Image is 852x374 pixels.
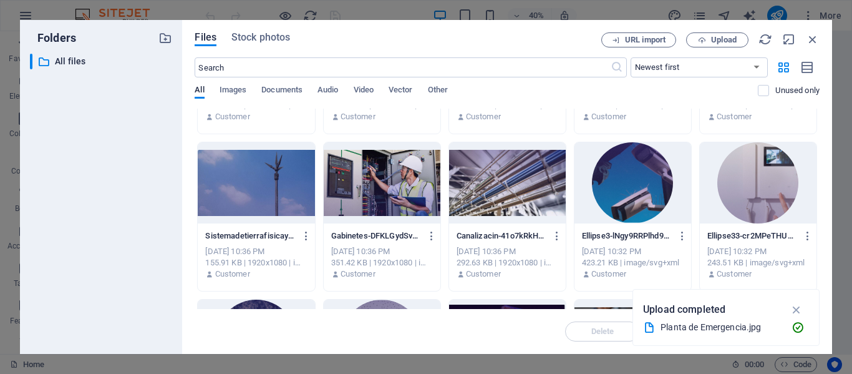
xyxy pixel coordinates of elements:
[55,54,150,69] p: All files
[331,230,422,242] p: Gabinetes-DFKLGydSvvn6pbWK3wZSBw.jpg
[195,57,610,77] input: Search
[195,82,204,100] span: All
[782,32,796,46] i: Minimize
[341,268,375,280] p: Customer
[354,82,374,100] span: Video
[707,246,809,257] div: [DATE] 10:32 PM
[466,268,501,280] p: Customer
[775,85,820,96] p: Displays only files that are not in use on the website. Files added during this session can still...
[30,30,76,46] p: Folders
[707,257,809,268] div: 243.51 KB | image/svg+xml
[582,230,672,242] p: Ellipse3-lNgy9RRPlhd96SVak9pX_A.svg
[317,82,338,100] span: Audio
[331,246,433,257] div: [DATE] 10:36 PM
[205,230,296,242] p: Sistemadetierrafisicaypararrayos-ZOfqDP4ivMkPhfBGGAqDHg.jpg
[205,257,307,268] div: 155.91 KB | 1920x1080 | image/jpeg
[205,246,307,257] div: [DATE] 10:36 PM
[331,257,433,268] div: 351.42 KB | 1920x1080 | image/jpeg
[601,32,676,47] button: URL import
[466,111,501,122] p: Customer
[582,257,684,268] div: 423.21 KB | image/svg+xml
[215,268,250,280] p: Customer
[625,36,666,44] span: URL import
[806,32,820,46] i: Close
[195,30,216,45] span: Files
[717,268,752,280] p: Customer
[457,230,547,242] p: Canalizacin-41o7kRkHeFt0UsnccbPD8g.jpg
[389,82,413,100] span: Vector
[231,30,290,45] span: Stock photos
[661,320,782,335] div: Planta de Emergencia.jpg
[717,111,752,122] p: Customer
[158,31,172,45] i: Create new folder
[220,82,247,100] span: Images
[758,32,772,46] i: Reload
[686,32,748,47] button: Upload
[341,111,375,122] p: Customer
[261,82,303,100] span: Documents
[457,246,558,257] div: [DATE] 10:36 PM
[30,54,32,69] div: ​
[582,246,684,257] div: [DATE] 10:32 PM
[707,230,798,242] p: Ellipse33-cr2MPeTHUwmceCiFwDbdQA.svg
[591,111,626,122] p: Customer
[591,268,626,280] p: Customer
[457,257,558,268] div: 292.63 KB | 1920x1080 | image/jpeg
[215,111,250,122] p: Customer
[711,36,737,44] span: Upload
[643,302,725,318] p: Upload completed
[428,82,448,100] span: Other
